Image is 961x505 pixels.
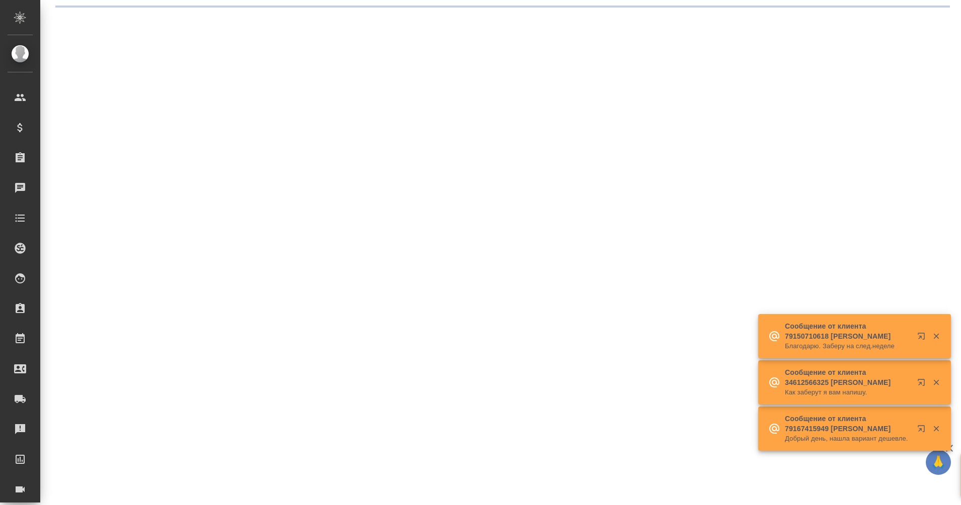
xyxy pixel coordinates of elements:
button: Открыть в новой вкладке [911,372,935,396]
p: Сообщение от клиента 79167415949 [PERSON_NAME] [785,414,911,434]
button: Закрыть [926,332,946,341]
p: Благодарю. Заберу на след.неделе [785,341,911,351]
button: Закрыть [926,378,946,387]
p: Сообщение от клиента 34612566325 [PERSON_NAME] [785,367,911,387]
button: Закрыть [926,424,946,433]
button: Открыть в новой вкладке [911,419,935,443]
p: Как заберут я вам напишу. [785,387,911,397]
p: Сообщение от клиента 79150710618 [PERSON_NAME] [785,321,911,341]
button: Открыть в новой вкладке [911,326,935,350]
p: Добрый день, нашла вариант дешевле. [785,434,911,444]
